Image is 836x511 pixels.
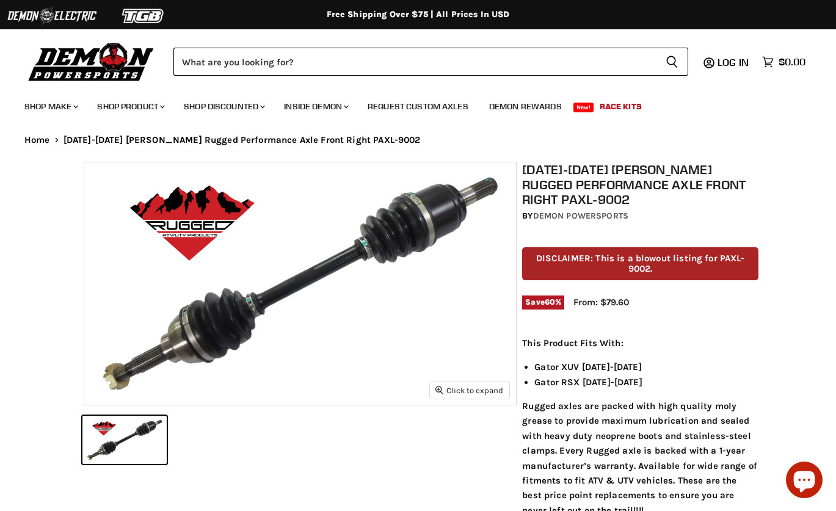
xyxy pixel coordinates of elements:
[24,40,158,83] img: Demon Powersports
[522,162,758,207] h1: [DATE]-[DATE] [PERSON_NAME] Rugged Performance Axle Front Right PAXL-9002
[522,336,758,350] p: This Product Fits With:
[82,416,167,464] button: 2011-2022 John Deere Rugged Performance Axle Front Right PAXL-9002 thumbnail
[573,297,629,308] span: From: $79.60
[15,89,802,119] ul: Main menu
[573,103,594,112] span: New!
[718,56,749,68] span: Log in
[15,94,85,119] a: Shop Make
[712,57,756,68] a: Log in
[534,360,758,374] li: Gator XUV [DATE]-[DATE]
[756,53,812,71] a: $0.00
[533,211,628,221] a: Demon Powersports
[98,4,189,27] img: TGB Logo 2
[24,135,50,145] a: Home
[430,382,509,399] button: Click to expand
[6,4,98,27] img: Demon Electric Logo 2
[173,48,656,76] input: Search
[84,162,516,405] img: 2011-2022 John Deere Rugged Performance Axle Front Right PAXL-9002
[656,48,688,76] button: Search
[545,297,555,306] span: 60
[88,94,172,119] a: Shop Product
[522,295,564,309] span: Save %
[275,94,356,119] a: Inside Demon
[522,247,758,281] p: DISCLAIMER: This is a blowout listing for PAXL-9002.
[591,94,651,119] a: Race Kits
[782,462,826,501] inbox-online-store-chat: Shopify online store chat
[358,94,478,119] a: Request Custom Axles
[435,386,503,395] span: Click to expand
[480,94,571,119] a: Demon Rewards
[173,48,688,76] form: Product
[64,135,421,145] span: [DATE]-[DATE] [PERSON_NAME] Rugged Performance Axle Front Right PAXL-9002
[779,56,805,68] span: $0.00
[522,209,758,223] div: by
[175,94,272,119] a: Shop Discounted
[534,375,758,390] li: Gator RSX [DATE]-[DATE]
